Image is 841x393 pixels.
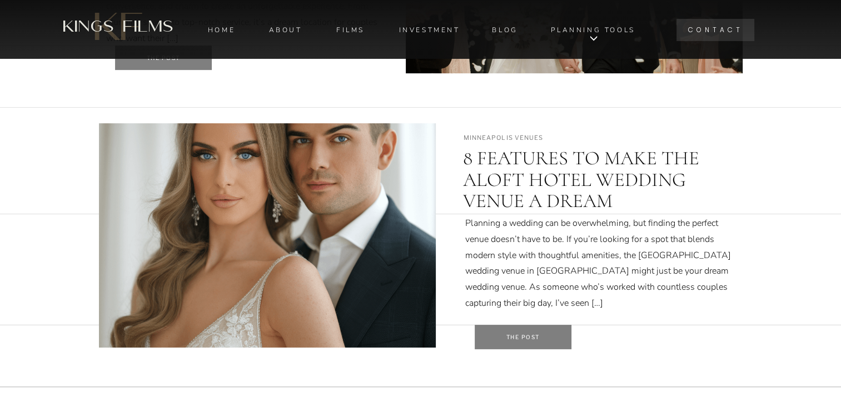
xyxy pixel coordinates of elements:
[464,134,544,142] a: Minneapolis Venues
[490,23,521,37] a: Blog
[463,147,699,213] a: 8 Features To Make The Aloft Hotel Wedding Venue A Dream
[86,7,127,39] p: K
[679,19,752,41] a: CONTACT
[475,325,571,349] a: 8 Features To Make The Aloft Hotel Wedding Venue A Dream
[99,123,436,347] img: A bride in a lace wedding dress and groom in a dark suit stand close together with serious expres...
[111,7,152,41] p: F
[115,46,212,70] a: The Minneapolis Club Wedding Venue is Your Dream Venue
[465,215,743,311] p: Planning a wedding can be overwhelming, but finding the perfect venue doesn’t have to be. If you’...
[549,23,638,37] a: PLANNING TOOLS
[268,23,303,37] a: About
[204,23,240,37] a: HOME
[332,23,370,37] a: FILMS
[500,333,546,341] a: the post
[59,13,177,41] a: Kings Films
[141,54,186,62] a: the post
[398,23,461,37] a: INVESTMENT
